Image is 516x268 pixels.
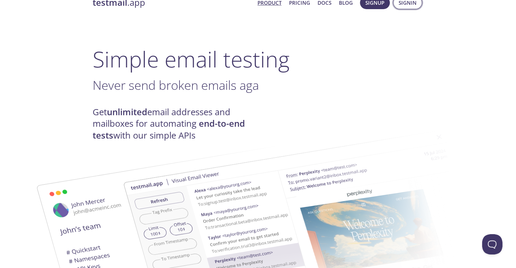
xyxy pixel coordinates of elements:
[93,118,245,141] strong: end-to-end tests
[107,106,147,118] strong: unlimited
[93,46,424,72] h1: Simple email testing
[482,234,502,254] iframe: Help Scout Beacon - Open
[93,77,259,94] span: Never send broken emails aga
[93,106,258,141] h4: Get email addresses and mailboxes for automating with our simple APIs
